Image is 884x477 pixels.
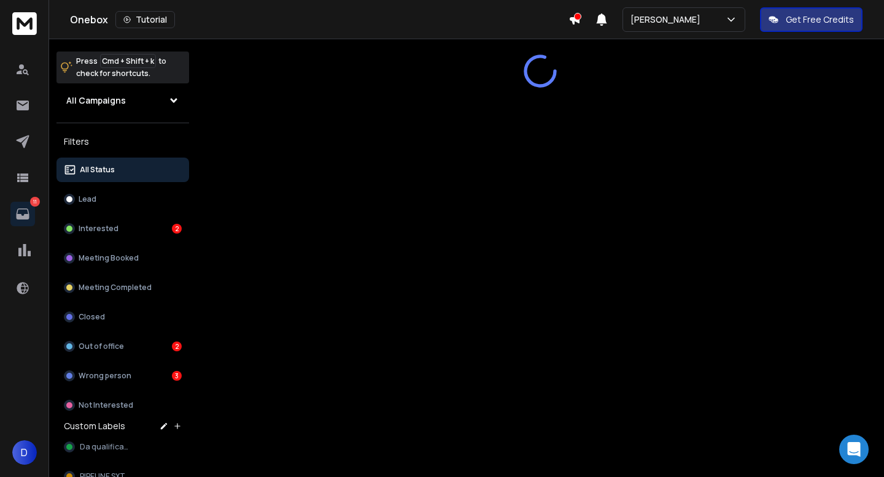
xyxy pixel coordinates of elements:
button: All Campaigns [56,88,189,113]
p: All Status [80,165,115,175]
div: 2 [172,224,182,234]
p: Interested [79,224,118,234]
span: Cmd + Shift + k [100,54,156,68]
button: Lead [56,187,189,212]
div: Onebox [70,11,568,28]
p: Meeting Booked [79,253,139,263]
span: Da qualificare [80,442,131,452]
p: Press to check for shortcuts. [76,55,166,80]
a: 11 [10,202,35,226]
h1: All Campaigns [66,94,126,107]
p: 11 [30,197,40,207]
p: Wrong person [79,371,131,381]
h3: Filters [56,133,189,150]
p: [PERSON_NAME] [630,13,705,26]
button: D [12,440,37,465]
div: 2 [172,342,182,351]
button: Get Free Credits [760,7,863,32]
p: Meeting Completed [79,283,152,292]
button: Closed [56,305,189,329]
button: Tutorial [115,11,175,28]
p: Out of office [79,342,124,351]
button: Interested2 [56,216,189,241]
button: Out of office2 [56,334,189,359]
button: Not Interested [56,393,189,418]
button: Da qualificare [56,435,189,459]
h3: Custom Labels [64,420,125,432]
p: Not Interested [79,400,133,410]
p: Get Free Credits [786,13,854,26]
div: Open Intercom Messenger [839,435,869,464]
button: All Status [56,158,189,182]
button: Wrong person3 [56,364,189,388]
button: Meeting Booked [56,246,189,270]
p: Lead [79,194,96,204]
p: Closed [79,312,105,322]
div: 3 [172,371,182,381]
button: Meeting Completed [56,275,189,300]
